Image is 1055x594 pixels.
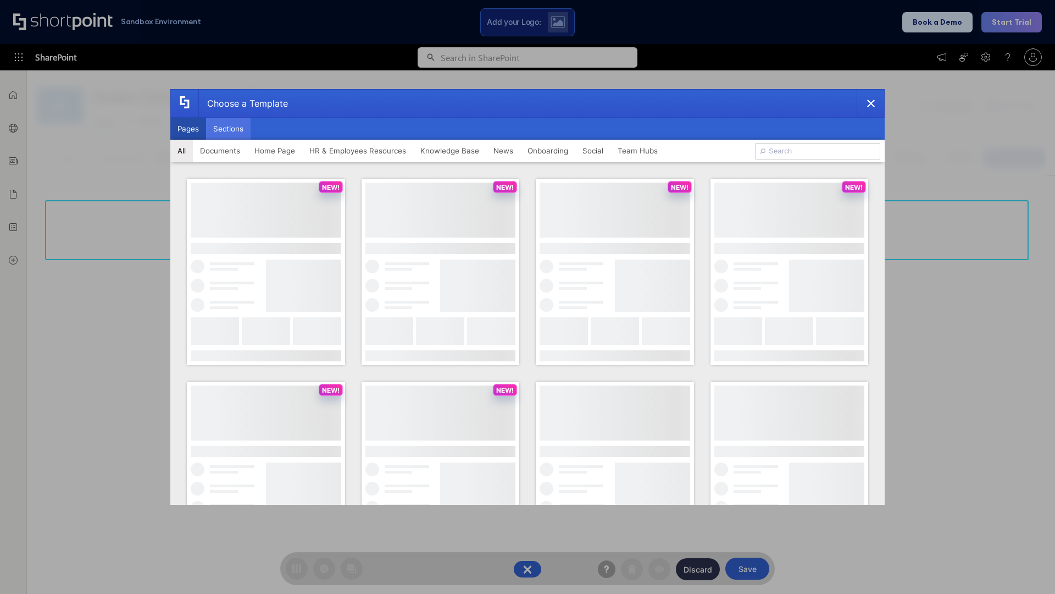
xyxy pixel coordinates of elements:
[302,140,413,162] button: HR & Employees Resources
[496,183,514,191] p: NEW!
[496,386,514,394] p: NEW!
[610,140,665,162] button: Team Hubs
[486,140,520,162] button: News
[671,183,688,191] p: NEW!
[170,140,193,162] button: All
[193,140,247,162] button: Documents
[845,183,863,191] p: NEW!
[206,118,251,140] button: Sections
[575,140,610,162] button: Social
[520,140,575,162] button: Onboarding
[322,183,340,191] p: NEW!
[170,118,206,140] button: Pages
[247,140,302,162] button: Home Page
[1000,541,1055,594] iframe: Chat Widget
[198,90,288,117] div: Choose a Template
[413,140,486,162] button: Knowledge Base
[755,143,880,159] input: Search
[322,386,340,394] p: NEW!
[170,89,885,505] div: template selector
